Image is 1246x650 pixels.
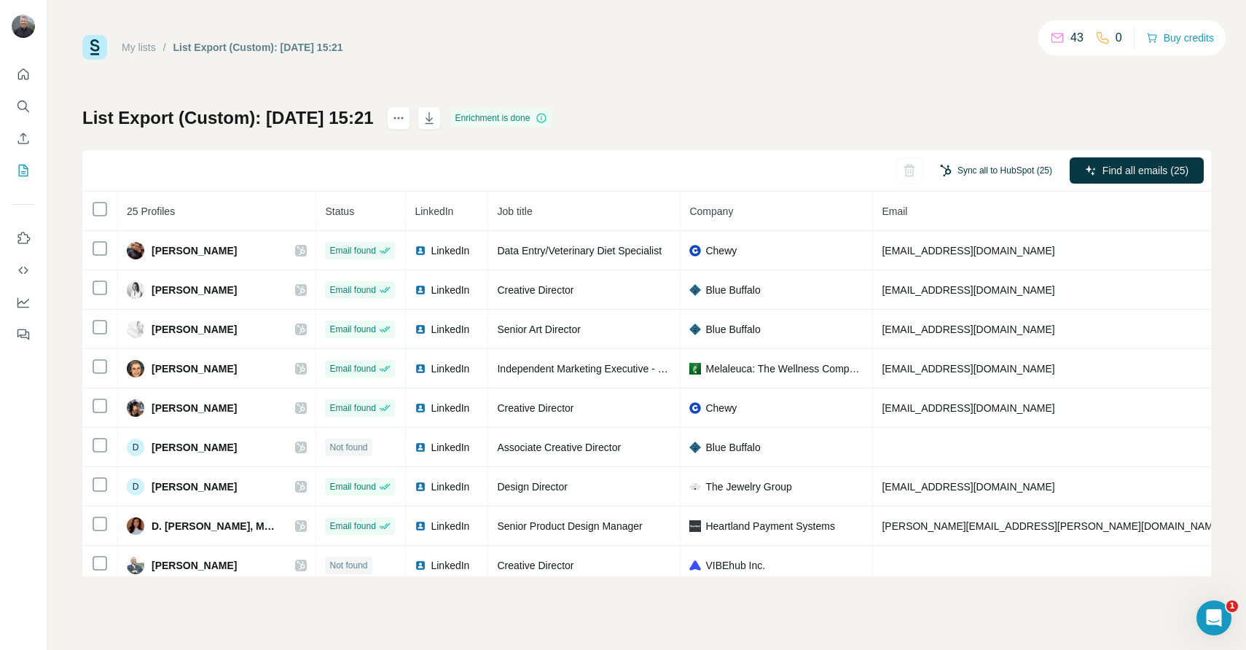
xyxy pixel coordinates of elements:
img: company-logo [689,520,701,532]
button: My lists [12,157,35,184]
span: D. [PERSON_NAME], MS, UXC [152,519,281,533]
span: Not found [329,441,367,454]
span: LinkedIn [431,479,469,494]
span: [PERSON_NAME] [152,401,237,415]
img: LinkedIn logo [415,324,426,335]
button: actions [387,106,410,130]
span: LinkedIn [431,401,469,415]
img: Avatar [127,360,144,377]
span: Senior Art Director [497,324,580,335]
span: LinkedIn [415,205,453,217]
button: Dashboard [12,289,35,316]
span: Email found [329,323,375,336]
img: Avatar [127,557,144,574]
img: LinkedIn logo [415,284,426,296]
span: LinkedIn [431,440,469,455]
span: 1 [1226,600,1238,612]
span: Independent Marketing Executive - Director [497,363,693,375]
h1: List Export (Custom): [DATE] 15:21 [82,106,374,130]
img: LinkedIn logo [415,520,426,532]
span: The Jewelry Group [705,479,791,494]
span: Senior Product Design Manager [497,520,642,532]
img: company-logo [689,442,701,453]
img: Avatar [127,242,144,259]
span: VIBEhub Inc. [705,558,765,573]
span: LinkedIn [431,519,469,533]
span: [EMAIL_ADDRESS][DOMAIN_NAME] [882,402,1054,414]
span: Creative Director [497,560,573,571]
span: Creative Director [497,402,573,414]
img: Surfe Logo [82,35,107,60]
span: Chewy [705,243,737,258]
span: [PERSON_NAME] [152,243,237,258]
img: LinkedIn logo [415,402,426,414]
button: Feedback [12,321,35,348]
img: LinkedIn logo [415,363,426,375]
a: My lists [122,42,156,53]
img: LinkedIn logo [415,442,426,453]
span: Job title [497,205,532,217]
button: Use Surfe on LinkedIn [12,225,35,251]
span: [PERSON_NAME] [152,479,237,494]
span: Email found [329,283,375,297]
span: [PERSON_NAME] [152,361,237,376]
p: 0 [1116,29,1122,47]
img: Avatar [127,281,144,299]
span: Email found [329,402,375,415]
div: Enrichment is done [451,109,552,127]
span: Not found [329,559,367,572]
span: Melaleuca: The Wellness Company [705,361,863,376]
span: Company [689,205,733,217]
img: company-logo [689,481,701,493]
img: Avatar [127,517,144,535]
span: Email found [329,244,375,257]
span: [PERSON_NAME][EMAIL_ADDRESS][PERSON_NAME][DOMAIN_NAME] [882,520,1223,532]
span: Find all emails (25) [1102,163,1188,178]
span: LinkedIn [431,361,469,376]
span: [PERSON_NAME] [152,558,237,573]
img: company-logo [689,402,701,414]
span: LinkedIn [431,558,469,573]
img: company-logo [689,245,701,257]
span: Creative Director [497,284,573,296]
button: Quick start [12,61,35,87]
span: Chewy [705,401,737,415]
span: LinkedIn [431,283,469,297]
span: LinkedIn [431,243,469,258]
span: Design Director [497,481,567,493]
span: Email found [329,520,375,533]
span: Heartland Payment Systems [705,519,834,533]
span: [PERSON_NAME] [152,322,237,337]
span: Data Entry/Veterinary Diet Specialist [497,245,662,257]
button: Use Surfe API [12,257,35,283]
button: Search [12,93,35,120]
span: Email found [329,362,375,375]
div: D [127,439,144,456]
img: LinkedIn logo [415,481,426,493]
span: [EMAIL_ADDRESS][DOMAIN_NAME] [882,363,1054,375]
button: Enrich CSV [12,125,35,152]
img: company-logo [689,324,701,335]
img: company-logo [689,284,701,296]
img: company-logo [689,363,701,375]
div: List Export (Custom): [DATE] 15:21 [173,40,343,55]
button: Find all emails (25) [1070,157,1204,184]
img: Avatar [127,399,144,417]
span: 25 Profiles [127,205,175,217]
span: LinkedIn [431,322,469,337]
img: company-logo [689,560,701,571]
span: [PERSON_NAME] [152,440,237,455]
span: [EMAIL_ADDRESS][DOMAIN_NAME] [882,324,1054,335]
span: Blue Buffalo [705,283,760,297]
li: / [163,40,166,55]
button: Sync all to HubSpot (25) [930,160,1062,181]
span: [EMAIL_ADDRESS][DOMAIN_NAME] [882,245,1054,257]
img: LinkedIn logo [415,560,426,571]
p: 43 [1070,29,1084,47]
span: Associate Creative Director [497,442,621,453]
span: Email found [329,480,375,493]
span: Status [325,205,354,217]
img: Avatar [127,321,144,338]
img: Avatar [12,15,35,38]
span: [EMAIL_ADDRESS][DOMAIN_NAME] [882,481,1054,493]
